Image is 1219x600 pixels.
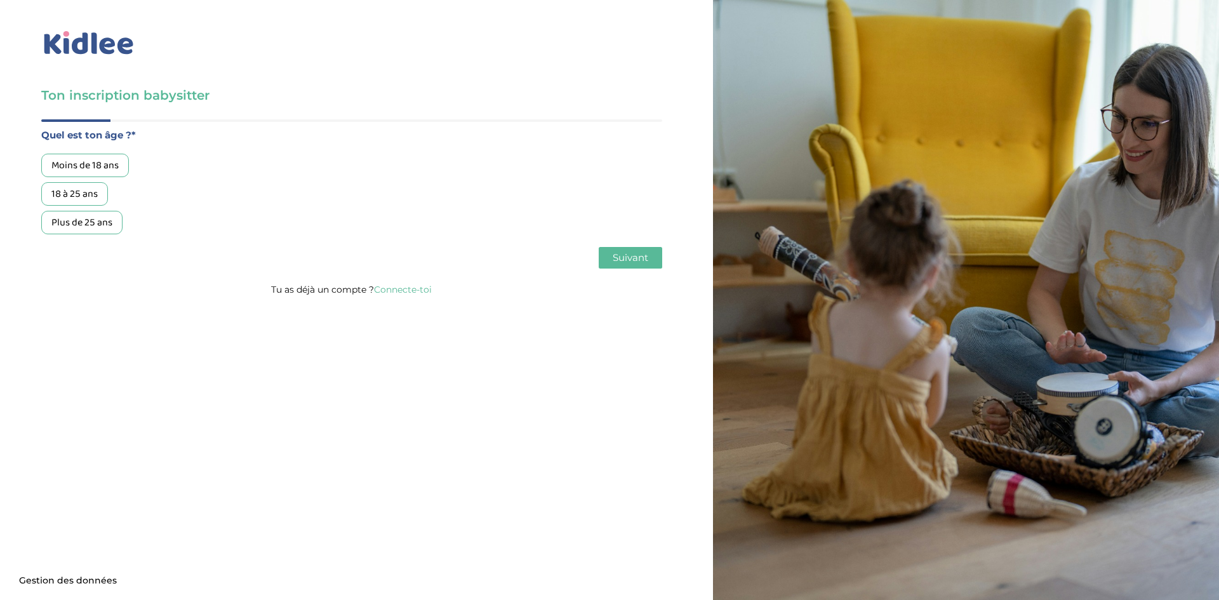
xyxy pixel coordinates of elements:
[41,127,662,143] label: Quel est ton âge ?*
[613,251,648,263] span: Suivant
[41,281,662,298] p: Tu as déjà un compte ?
[41,29,137,58] img: logo_kidlee_bleu
[374,284,432,295] a: Connecte-toi
[599,247,662,269] button: Suivant
[41,154,129,177] div: Moins de 18 ans
[19,575,117,587] span: Gestion des données
[41,86,662,104] h3: Ton inscription babysitter
[11,568,124,594] button: Gestion des données
[41,247,101,269] button: Précédent
[41,211,123,234] div: Plus de 25 ans
[41,182,108,206] div: 18 à 25 ans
